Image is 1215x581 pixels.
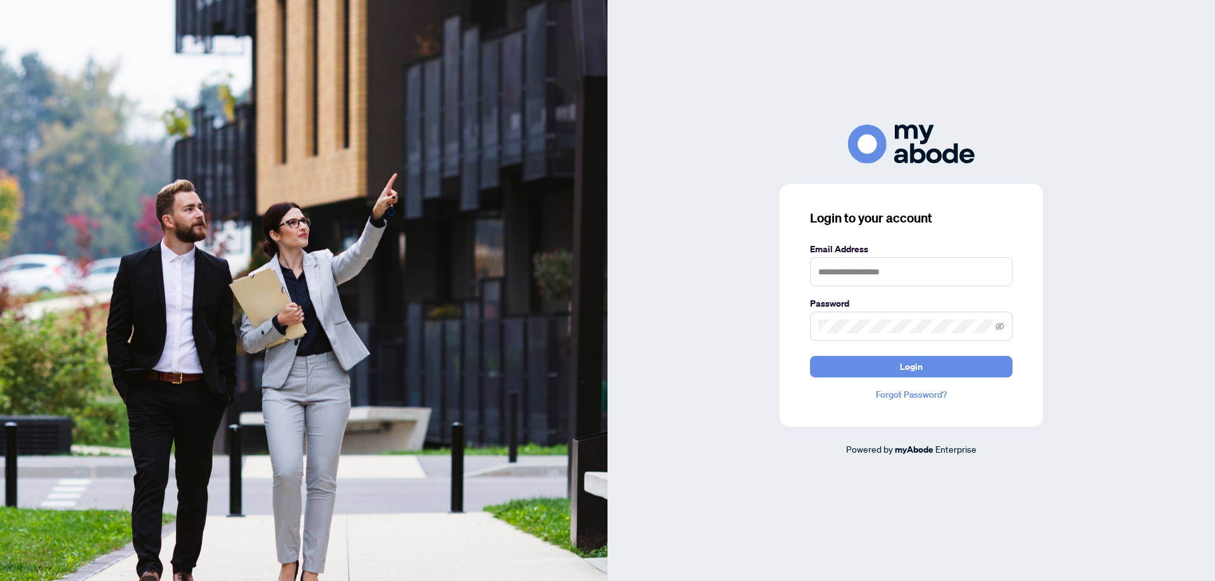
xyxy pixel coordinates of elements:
[995,322,1004,331] span: eye-invisible
[810,209,1012,227] h3: Login to your account
[810,356,1012,377] button: Login
[895,443,933,456] a: myAbode
[935,443,976,455] span: Enterprise
[810,242,1012,256] label: Email Address
[848,125,975,163] img: ma-logo
[810,297,1012,310] label: Password
[900,357,923,377] span: Login
[810,388,1012,401] a: Forgot Password?
[846,443,893,455] span: Powered by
